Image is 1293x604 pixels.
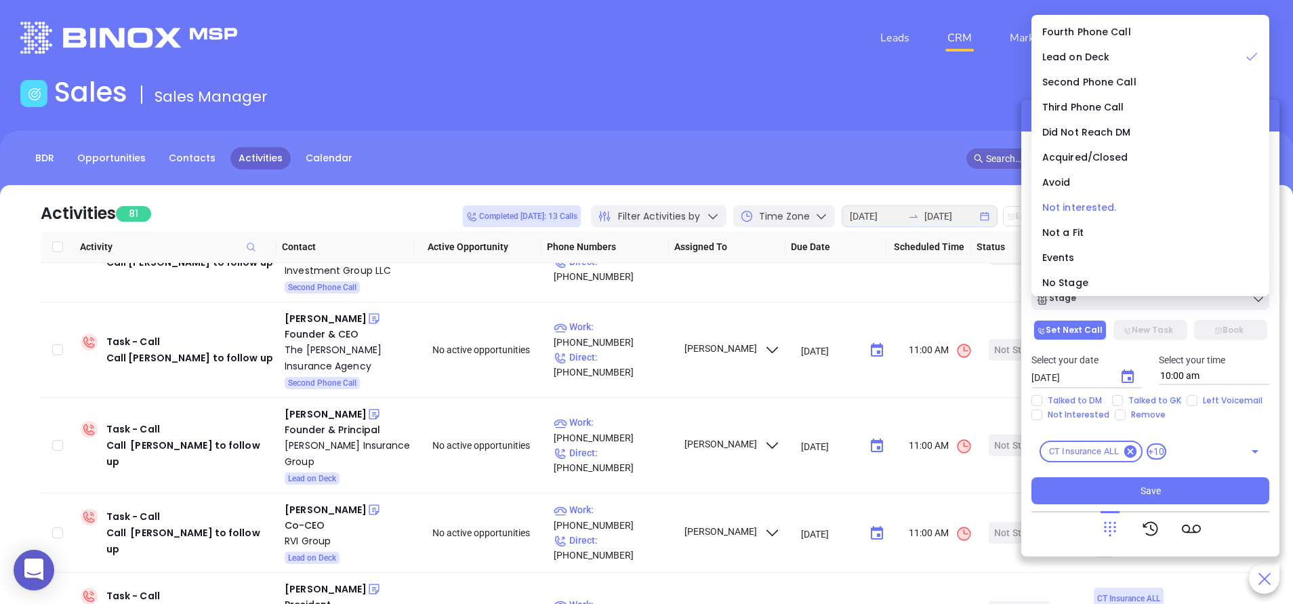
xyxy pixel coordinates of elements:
span: Lead on Deck [1042,50,1109,64]
span: Lead on Deck [288,471,336,486]
div: Call [PERSON_NAME] to follow up [106,437,274,470]
span: Direct : [554,535,598,546]
th: Contact [276,231,415,263]
a: CRM [942,24,977,52]
span: Activity [80,239,271,254]
span: +10 [1147,443,1166,460]
img: logo [20,22,237,54]
span: Third Phone Call [1042,100,1124,114]
a: RVI Group [285,533,413,549]
span: Direct : [554,352,598,363]
span: to [908,211,919,222]
span: Events [1042,251,1075,264]
th: Due Date [785,231,886,263]
span: Talked to DM [1042,395,1107,406]
input: MM/DD/YYYY [1031,371,1109,384]
button: Stage [1031,288,1269,310]
a: The [PERSON_NAME] Insurance Agency [285,342,413,374]
div: [PERSON_NAME] [285,406,367,422]
span: Not a Fit [1042,226,1084,239]
p: [PHONE_NUMBER] [554,502,672,532]
input: MM/DD/YYYY [801,440,859,454]
a: Opportunities [69,147,154,169]
th: Scheduled Time [886,231,971,263]
p: [PHONE_NUMBER] [554,350,672,380]
span: CT Insurance ALL [1041,445,1127,458]
div: [PERSON_NAME] [285,502,367,518]
span: Not Interested [1042,409,1115,420]
p: Select your time [1159,353,1270,367]
a: Calendar [297,147,361,169]
span: Time Zone [759,209,810,224]
div: No active opportunities [432,438,542,453]
button: New Task [1113,320,1187,340]
p: Select your date [1031,353,1143,367]
button: Choose date, selected date is Aug 16, 2025 [1114,363,1141,390]
p: [PHONE_NUMBER] [554,445,672,475]
div: Stage [1035,292,1076,306]
span: [PERSON_NAME] [682,343,781,354]
div: [PERSON_NAME] [285,310,367,327]
div: Founder & Principal [285,422,413,437]
span: Direct : [554,447,598,458]
input: MM/DD/YYYY [801,344,859,358]
th: Phone Numbers [541,231,669,263]
div: Activities [41,201,116,226]
div: Call [PERSON_NAME] to follow up [106,350,273,366]
input: Search… [986,151,1230,166]
div: Not Started [994,435,1044,456]
div: No active opportunities [432,525,542,540]
span: 11:00 AM [909,438,972,455]
a: [PERSON_NAME] Insurance Group [285,437,413,470]
a: Marketing [1004,24,1065,52]
span: [PERSON_NAME] [682,526,781,537]
div: Task - Call [106,421,274,470]
button: Choose date, selected date is Aug 15, 2025 [863,337,890,364]
span: No Stage [1042,276,1088,289]
p: [PHONE_NUMBER] [554,533,672,563]
span: Talked to GK [1123,395,1187,406]
span: Completed [DATE]: 13 Calls [466,209,577,224]
a: Activities [230,147,291,169]
button: Choose date, selected date is Aug 15, 2025 [863,432,890,460]
button: Set Next Call [1033,320,1107,340]
span: Second Phone Call [1042,75,1136,89]
span: Work : [554,321,594,332]
span: search [974,154,983,163]
input: Start date [850,209,903,224]
div: Not Started [994,522,1044,544]
a: BDR [27,147,62,169]
span: Left Voicemail [1197,395,1268,406]
button: Save [1031,477,1269,504]
th: Status [971,231,1067,263]
span: Acquired/Closed [1042,150,1128,164]
button: Open [1246,442,1265,461]
div: Founder & CEO [285,327,413,342]
p: [PHONE_NUMBER] [554,319,672,349]
span: Did Not Reach DM [1042,125,1131,139]
span: Direct : [554,256,598,267]
button: Book [1194,320,1267,340]
input: End date [924,209,977,224]
span: 81 [116,206,151,222]
div: CT Insurance ALL [1040,441,1143,462]
div: [PERSON_NAME] [285,581,367,597]
input: MM/DD/YYYY [801,527,859,541]
th: Active Opportunity [414,231,541,263]
div: Task - Call [106,334,273,366]
a: Contacts [161,147,224,169]
span: Second Phone Call [288,280,356,295]
span: [PERSON_NAME] [682,439,781,449]
span: Not interested. [1042,201,1117,214]
p: [PHONE_NUMBER] [554,415,672,445]
span: 11:00 AM [909,525,972,542]
div: No active opportunities [432,342,542,357]
a: Leads [875,24,915,52]
span: Work : [554,417,594,428]
span: Filter Activities by [618,209,700,224]
span: Fourth Phone Call [1042,25,1131,39]
span: Lead on Deck [288,550,336,565]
